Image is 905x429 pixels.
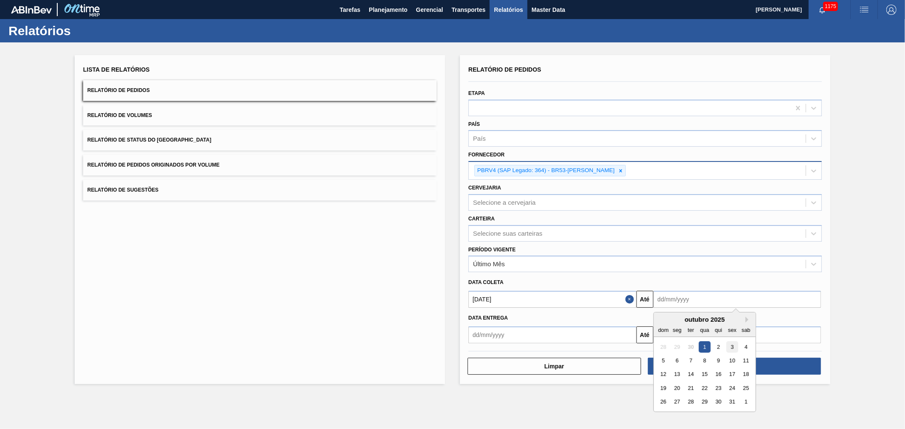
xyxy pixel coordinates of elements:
div: Choose sábado, 11 de outubro de 2025 [740,355,751,366]
span: Tarefas [340,5,361,15]
div: Selecione suas carteiras [473,230,542,237]
span: Master Data [532,5,565,15]
div: sab [740,324,751,336]
div: Choose domingo, 5 de outubro de 2025 [658,355,669,366]
div: seg [671,324,683,336]
div: Choose sábado, 1 de novembro de 2025 [740,396,751,408]
div: Choose terça-feira, 14 de outubro de 2025 [685,369,697,380]
div: qui [713,324,724,336]
div: ter [685,324,697,336]
div: Choose sábado, 25 de outubro de 2025 [740,382,751,394]
div: Choose quinta-feira, 9 de outubro de 2025 [713,355,724,366]
div: Choose quarta-feira, 22 de outubro de 2025 [699,382,710,394]
button: Relatório de Sugestões [83,180,437,201]
div: Choose quinta-feira, 23 de outubro de 2025 [713,382,724,394]
span: Planejamento [369,5,407,15]
span: Relatório de Volumes [87,112,152,118]
span: Relatório de Status do [GEOGRAPHIC_DATA] [87,137,211,143]
span: Transportes [451,5,485,15]
div: Choose sábado, 18 de outubro de 2025 [740,369,751,380]
div: Choose sexta-feira, 3 de outubro de 2025 [726,341,738,353]
div: qua [699,324,710,336]
div: Choose segunda-feira, 20 de outubro de 2025 [671,382,683,394]
span: 1175 [823,2,838,11]
div: Choose terça-feira, 21 de outubro de 2025 [685,382,697,394]
span: Relatório de Pedidos [87,87,150,93]
div: Choose domingo, 12 de outubro de 2025 [658,369,669,380]
div: PBRV4 (SAP Legado: 364) - BR53-[PERSON_NAME] [475,165,616,176]
button: Relatório de Volumes [83,105,437,126]
div: Choose terça-feira, 28 de outubro de 2025 [685,396,697,408]
button: Relatório de Status do [GEOGRAPHIC_DATA] [83,130,437,150]
span: Lista de Relatórios [83,66,150,73]
label: Cervejaria [468,185,501,191]
label: Carteira [468,216,495,222]
div: Not available domingo, 28 de setembro de 2025 [658,341,669,353]
div: Choose domingo, 19 de outubro de 2025 [658,382,669,394]
label: Fornecedor [468,152,504,158]
label: Período Vigente [468,247,516,253]
div: Choose sábado, 4 de outubro de 2025 [740,341,751,353]
span: Relatório de Pedidos Originados por Volume [87,162,220,168]
button: Relatório de Pedidos [83,80,437,101]
div: Choose sexta-feira, 17 de outubro de 2025 [726,369,738,380]
img: userActions [859,5,869,15]
input: dd/mm/yyyy [468,291,636,308]
div: Choose terça-feira, 7 de outubro de 2025 [685,355,697,366]
button: Next Month [745,317,751,323]
span: Relatórios [494,5,523,15]
button: Relatório de Pedidos Originados por Volume [83,155,437,175]
div: Choose quinta-feira, 30 de outubro de 2025 [713,396,724,408]
span: Data coleta [468,279,504,285]
label: País [468,121,480,127]
span: Relatório de Pedidos [468,66,541,73]
input: dd/mm/yyyy [468,326,636,343]
div: Choose sexta-feira, 31 de outubro de 2025 [726,396,738,408]
button: Limpar [468,358,641,375]
span: Relatório de Sugestões [87,187,159,193]
div: Not available terça-feira, 30 de setembro de 2025 [685,341,697,353]
div: País [473,135,486,142]
div: Choose quinta-feira, 2 de outubro de 2025 [713,341,724,353]
div: Choose quarta-feira, 15 de outubro de 2025 [699,369,710,380]
div: Choose sexta-feira, 24 de outubro de 2025 [726,382,738,394]
div: outubro 2025 [654,316,756,323]
div: Selecione a cervejaria [473,199,536,206]
button: Download [648,358,821,375]
label: Etapa [468,90,485,96]
button: Até [636,326,653,343]
button: Close [625,291,636,308]
div: Choose quarta-feira, 8 de outubro de 2025 [699,355,710,366]
div: Choose segunda-feira, 13 de outubro de 2025 [671,369,683,380]
div: Choose quarta-feira, 29 de outubro de 2025 [699,396,710,408]
h1: Relatórios [8,26,159,36]
img: TNhmsLtSVTkK8tSr43FrP2fwEKptu5GPRR3wAAAABJRU5ErkJggg== [11,6,52,14]
div: Choose segunda-feira, 27 de outubro de 2025 [671,396,683,408]
input: dd/mm/yyyy [653,291,821,308]
div: month 2025-10 [656,340,753,409]
span: Gerencial [416,5,443,15]
button: Notificações [809,4,836,16]
div: Último Mês [473,261,505,268]
div: sex [726,324,738,336]
div: dom [658,324,669,336]
div: Choose quarta-feira, 1 de outubro de 2025 [699,341,710,353]
div: Choose quinta-feira, 16 de outubro de 2025 [713,369,724,380]
img: Logout [886,5,897,15]
span: Data entrega [468,315,508,321]
div: Choose sexta-feira, 10 de outubro de 2025 [726,355,738,366]
div: Choose domingo, 26 de outubro de 2025 [658,396,669,408]
div: Choose segunda-feira, 6 de outubro de 2025 [671,355,683,366]
button: Até [636,291,653,308]
div: Not available segunda-feira, 29 de setembro de 2025 [671,341,683,353]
